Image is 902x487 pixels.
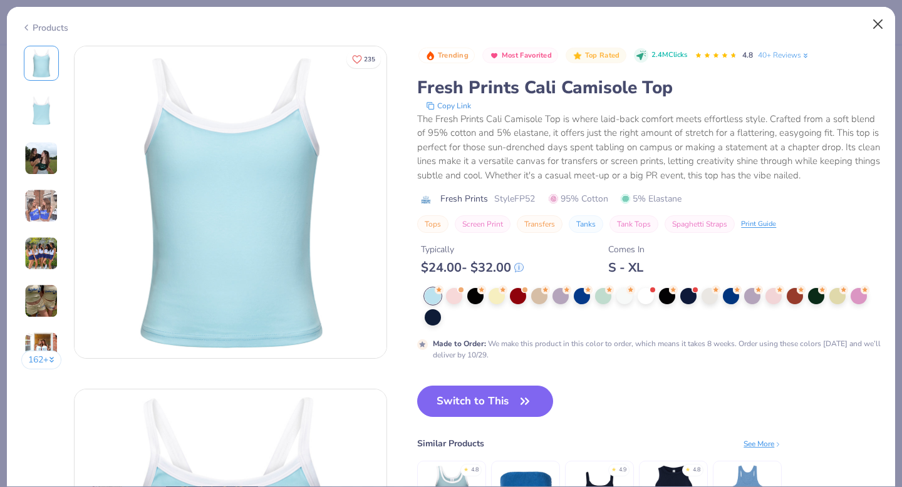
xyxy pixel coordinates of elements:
[608,243,645,256] div: Comes In
[21,351,62,369] button: 162+
[417,386,553,417] button: Switch to This
[471,466,479,474] div: 4.8
[502,52,552,59] span: Most Favorited
[26,96,56,126] img: Back
[494,192,535,205] span: Style FP52
[464,466,469,471] div: ★
[685,466,690,471] div: ★
[433,338,881,361] div: We make this product in this color to order, which means it takes 8 weeks. Order using these colo...
[585,52,620,59] span: Top Rated
[621,192,682,205] span: 5% Elastane
[609,215,658,233] button: Tank Tops
[417,195,434,205] img: brand logo
[24,237,58,270] img: User generated content
[741,219,776,230] div: Print Guide
[440,192,488,205] span: Fresh Prints
[417,112,881,183] div: The Fresh Prints Cali Camisole Top is where laid-back comfort meets effortless style. Crafted fro...
[573,51,583,61] img: Top Rated sort
[455,215,511,233] button: Screen Print
[346,50,381,68] button: Like
[75,46,386,358] img: Front
[425,51,435,61] img: Trending sort
[651,50,687,61] span: 2.4M Clicks
[744,438,782,449] div: See More
[611,466,616,471] div: ★
[693,466,700,474] div: 4.8
[569,215,603,233] button: Tanks
[517,215,562,233] button: Transfers
[608,260,645,275] div: S - XL
[566,48,626,64] button: Badge Button
[742,50,753,60] span: 4.8
[418,48,475,64] button: Badge Button
[24,189,58,223] img: User generated content
[364,56,375,63] span: 235
[417,437,484,450] div: Similar Products
[24,284,58,318] img: User generated content
[438,52,469,59] span: Trending
[433,339,486,349] strong: Made to Order :
[665,215,735,233] button: Spaghetti Straps
[695,46,737,66] div: 4.8 Stars
[549,192,608,205] span: 95% Cotton
[489,51,499,61] img: Most Favorited sort
[21,21,68,34] div: Products
[422,100,475,112] button: copy to clipboard
[417,215,448,233] button: Tops
[24,332,58,366] img: User generated content
[417,76,881,100] div: Fresh Prints Cali Camisole Top
[482,48,558,64] button: Badge Button
[758,49,810,61] a: 40+ Reviews
[24,141,58,175] img: User generated content
[619,466,626,474] div: 4.9
[866,13,890,36] button: Close
[26,48,56,78] img: Front
[421,243,524,256] div: Typically
[421,260,524,275] div: $ 24.00 - $ 32.00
